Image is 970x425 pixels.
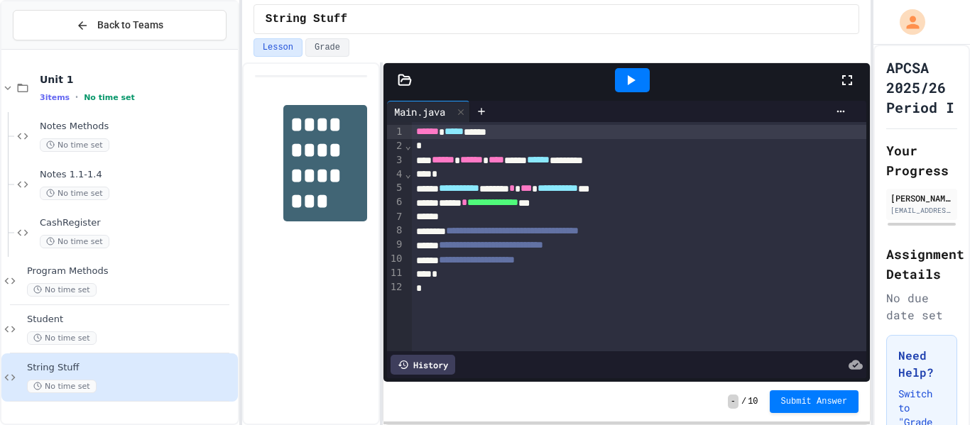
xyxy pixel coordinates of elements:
span: No time set [40,138,109,152]
span: No time set [40,235,109,248]
div: Main.java [387,104,452,119]
span: / [741,396,746,407]
div: 4 [387,167,405,182]
span: No time set [27,331,97,345]
div: 10 [387,252,405,266]
button: Submit Answer [770,390,859,413]
span: Program Methods [27,265,235,277]
span: No time set [27,283,97,297]
span: No time set [84,93,135,102]
div: 11 [387,266,405,280]
div: 12 [387,280,405,294]
span: Submit Answer [781,396,848,407]
div: 7 [387,210,405,224]
span: No time set [27,380,97,393]
span: String Stuff [27,362,235,374]
span: - [728,394,739,409]
span: Unit 1 [40,73,235,86]
span: Notes Methods [40,121,235,133]
span: Fold line [405,168,412,180]
div: [EMAIL_ADDRESS][DOMAIN_NAME] [890,205,953,216]
span: 10 [748,396,758,407]
div: 8 [387,223,405,238]
div: 6 [387,195,405,209]
button: Lesson [254,38,303,57]
div: History [391,355,455,375]
div: My Account [885,6,929,38]
span: No time set [40,187,109,200]
h3: Need Help? [898,347,945,381]
span: • [75,92,78,103]
span: Student [27,314,235,326]
button: Grade [305,38,349,57]
div: No due date set [886,289,957,324]
h2: Assignment Details [886,244,957,284]
div: 3 [387,153,405,167]
h2: Your Progress [886,140,957,180]
span: Back to Teams [97,18,163,33]
div: 2 [387,139,405,153]
span: Notes 1.1-1.4 [40,169,235,181]
div: 5 [387,181,405,195]
span: CashRegister [40,217,235,229]
button: Back to Teams [13,10,227,40]
span: Fold line [405,140,412,151]
div: 1 [387,125,405,139]
div: Main.java [387,101,470,122]
span: String Stuff [266,11,347,28]
span: 3 items [40,93,70,102]
div: 9 [387,238,405,252]
h1: APCSA 2025/26 Period I [886,57,957,117]
div: [PERSON_NAME] [890,192,953,204]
